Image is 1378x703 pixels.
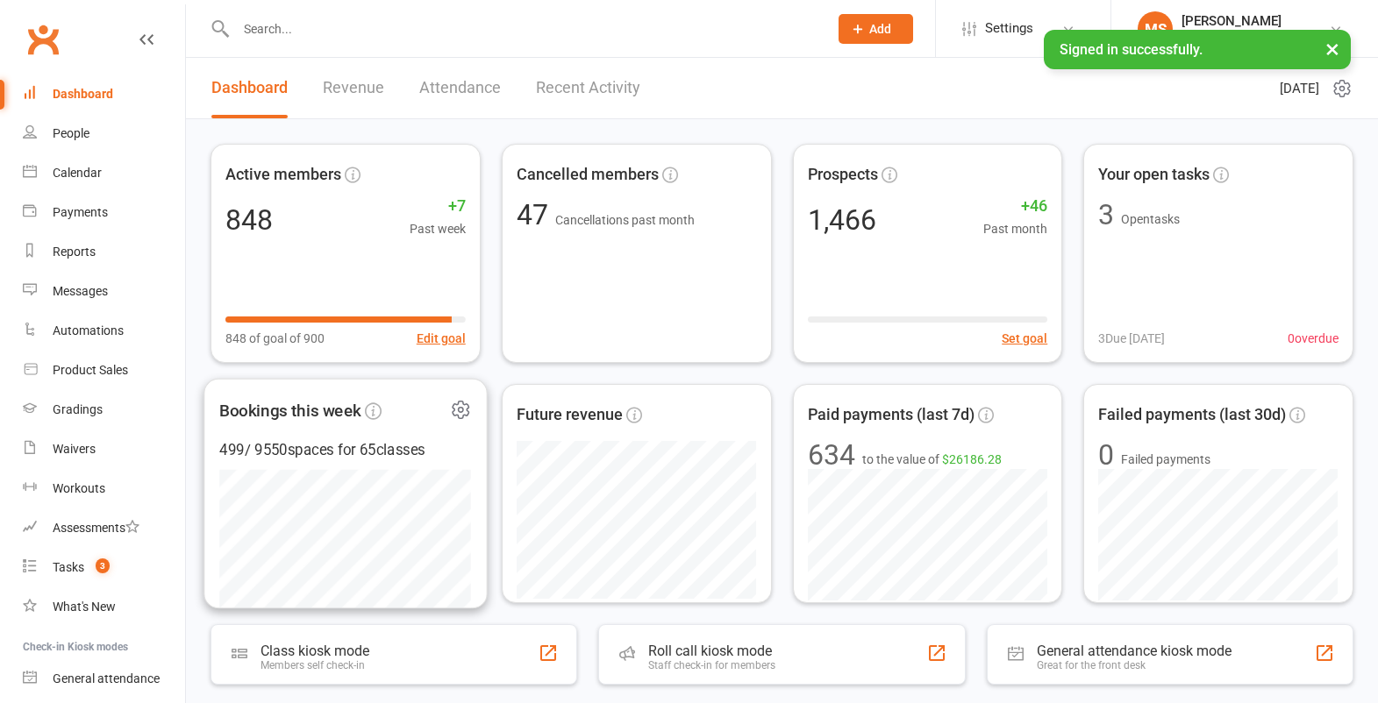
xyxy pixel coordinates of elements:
[53,600,116,614] div: What's New
[23,390,185,430] a: Gradings
[53,521,139,535] div: Assessments
[23,153,185,193] a: Calendar
[23,659,185,699] a: General attendance kiosk mode
[869,22,891,36] span: Add
[648,643,775,659] div: Roll call kiosk mode
[983,219,1047,238] span: Past month
[1280,78,1319,99] span: [DATE]
[23,193,185,232] a: Payments
[1060,41,1203,58] span: Signed in successfully.
[1121,212,1180,226] span: Open tasks
[23,587,185,627] a: What's New
[96,558,110,573] span: 3
[23,469,185,508] a: Workouts
[225,162,341,188] span: Active members
[1317,30,1348,67] button: ×
[23,508,185,548] a: Assessments
[261,643,369,659] div: Class kiosk mode
[219,438,471,462] div: 499 / 9550 spaces for 65 classes
[808,402,975,428] span: Paid payments (last 7d)
[53,323,124,337] div: Automations
[53,87,113,101] div: Dashboard
[23,232,185,272] a: Reports
[648,659,775,671] div: Staff check-in for members
[23,430,185,469] a: Waivers
[53,205,108,219] div: Payments
[1002,329,1047,348] button: Set goal
[983,194,1047,219] span: +46
[1098,329,1165,348] span: 3 Due [DATE]
[517,198,555,231] span: 47
[517,402,623,428] span: Future revenue
[53,442,96,456] div: Waivers
[53,245,96,259] div: Reports
[536,58,640,118] a: Recent Activity
[985,9,1033,48] span: Settings
[211,58,288,118] a: Dashboard
[53,166,102,180] div: Calendar
[555,213,695,227] span: Cancellations past month
[23,114,185,153] a: People
[1121,450,1210,469] span: Failed payments
[23,351,185,390] a: Product Sales
[1037,659,1232,671] div: Great for the front desk
[1098,402,1286,428] span: Failed payments (last 30d)
[53,402,103,416] div: Gradings
[942,452,1002,466] span: $26186.28
[23,548,185,587] a: Tasks 3
[410,219,466,238] span: Past week
[53,481,105,495] div: Workouts
[225,206,273,234] div: 848
[1098,441,1114,469] div: 0
[410,194,466,219] span: +7
[21,18,65,61] a: Clubworx
[1182,13,1329,29] div: [PERSON_NAME]
[225,329,325,348] span: 848 of goal of 900
[808,162,878,188] span: Prospects
[862,450,1002,469] span: to the value of
[53,560,84,574] div: Tasks
[23,311,185,351] a: Automations
[53,363,128,377] div: Product Sales
[808,206,876,234] div: 1,466
[23,75,185,114] a: Dashboard
[1138,11,1173,46] div: MS
[231,17,816,41] input: Search...
[53,126,89,140] div: People
[419,58,501,118] a: Attendance
[323,58,384,118] a: Revenue
[1098,162,1210,188] span: Your open tasks
[219,397,361,423] span: Bookings this week
[839,14,913,44] button: Add
[517,162,659,188] span: Cancelled members
[1037,643,1232,659] div: General attendance kiosk mode
[417,329,466,348] button: Edit goal
[1288,329,1339,348] span: 0 overdue
[53,284,108,298] div: Messages
[1098,201,1114,229] div: 3
[261,659,369,671] div: Members self check-in
[23,272,185,311] a: Messages
[1182,29,1329,45] div: Bujutsu Martial Arts Centre
[53,671,160,685] div: General attendance
[808,441,855,469] div: 634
